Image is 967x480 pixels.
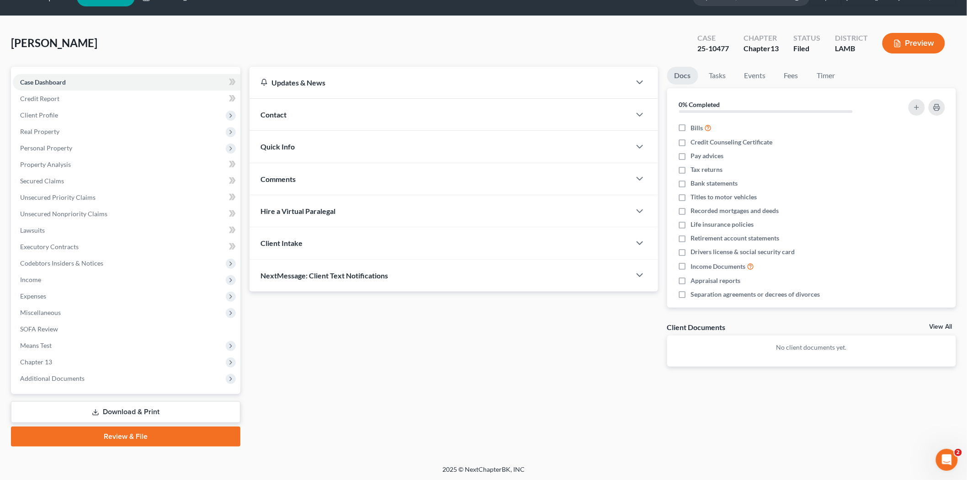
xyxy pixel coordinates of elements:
span: Tax returns [691,165,723,174]
a: Fees [777,67,806,85]
div: Chapter [744,43,779,54]
span: Codebtors Insiders & Notices [20,259,103,267]
span: Bills [691,123,703,133]
p: No client documents yet. [675,343,949,352]
span: Appraisal reports [691,276,741,285]
span: Property Analysis [20,160,71,168]
span: Titles to motor vehicles [691,192,757,202]
div: 25-10477 [697,43,729,54]
a: Timer [810,67,843,85]
span: Means Test [20,341,52,349]
strong: 0% Completed [679,101,720,108]
span: Quick Info [260,142,295,151]
div: LAMB [835,43,868,54]
div: Case [697,33,729,43]
a: Tasks [702,67,733,85]
a: Download & Print [11,401,240,423]
span: Hire a Virtual Paralegal [260,207,335,215]
iframe: Intercom live chat [936,449,958,471]
a: SOFA Review [13,321,240,337]
span: Separation agreements or decrees of divorces [691,290,820,299]
a: Docs [667,67,698,85]
span: Retirement account statements [691,234,780,243]
span: SOFA Review [20,325,58,333]
a: Executory Contracts [13,239,240,255]
span: Recorded mortgages and deeds [691,206,779,215]
span: Contact [260,110,287,119]
span: Secured Claims [20,177,64,185]
span: Lawsuits [20,226,45,234]
span: Case Dashboard [20,78,66,86]
a: Property Analysis [13,156,240,173]
a: Credit Report [13,91,240,107]
a: Unsecured Nonpriority Claims [13,206,240,222]
span: 2 [955,449,962,456]
a: Review & File [11,427,240,447]
span: Expenses [20,292,46,300]
span: Bank statements [691,179,738,188]
span: Credit Counseling Certificate [691,138,773,147]
span: 13 [770,44,779,53]
button: Preview [882,33,945,53]
span: Drivers license & social security card [691,247,795,256]
span: Comments [260,175,296,183]
span: Client Profile [20,111,58,119]
div: Status [793,33,820,43]
span: NextMessage: Client Text Notifications [260,271,388,280]
span: Unsecured Nonpriority Claims [20,210,107,218]
span: [PERSON_NAME] [11,36,97,49]
span: Unsecured Priority Claims [20,193,96,201]
span: Credit Report [20,95,59,102]
span: Life insurance policies [691,220,754,229]
a: Unsecured Priority Claims [13,189,240,206]
a: Secured Claims [13,173,240,189]
div: Updates & News [260,78,620,87]
span: Chapter 13 [20,358,52,366]
div: Chapter [744,33,779,43]
span: Pay advices [691,151,724,160]
span: Miscellaneous [20,309,61,316]
a: View All [930,324,952,330]
span: Income [20,276,41,283]
span: Personal Property [20,144,72,152]
span: Executory Contracts [20,243,79,251]
a: Events [737,67,773,85]
a: Lawsuits [13,222,240,239]
div: District [835,33,868,43]
span: Income Documents [691,262,746,271]
a: Case Dashboard [13,74,240,91]
span: Additional Documents [20,374,85,382]
span: Client Intake [260,239,303,247]
div: Client Documents [667,322,726,332]
div: Filed [793,43,820,54]
span: Real Property [20,128,59,135]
